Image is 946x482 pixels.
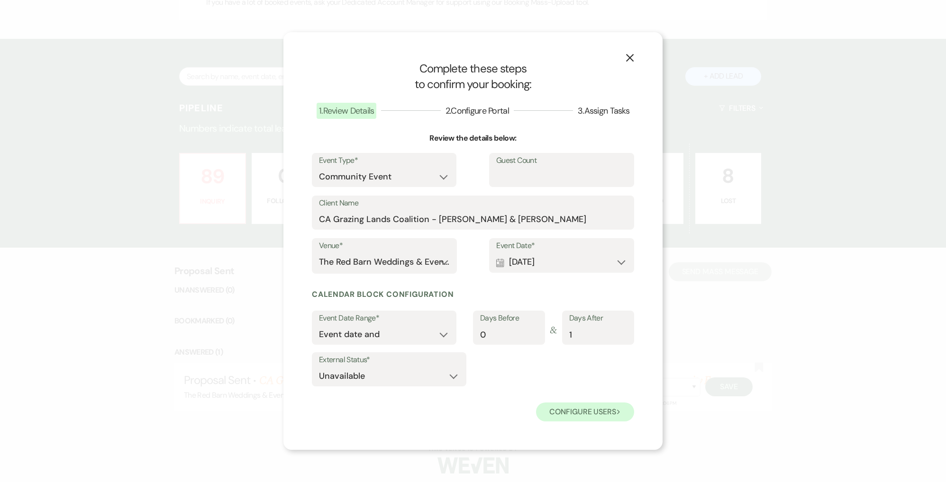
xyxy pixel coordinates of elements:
label: Venue* [319,239,450,253]
label: Event Type* [319,154,449,168]
span: & [550,315,557,348]
span: 2 . Configure Portal [446,105,509,116]
label: Days After [569,312,627,325]
label: External Status* [319,353,459,367]
button: Configure users [536,402,634,421]
span: 1 . Review Details [317,103,376,119]
label: Guest Count [496,154,627,168]
button: 3.Assign Tasks [573,107,634,115]
label: Event Date* [496,239,627,253]
h3: Review the details below: [312,133,634,143]
button: [DATE] [496,253,627,272]
h1: Complete these steps to confirm your booking: [312,61,634,92]
span: 3 . Assign Tasks [578,105,629,116]
h6: Calendar block configuration [312,289,634,300]
button: 2.Configure Portal [441,107,514,115]
label: Client Name [319,196,627,210]
label: Days Before [480,312,538,325]
label: Event Date Range* [319,312,449,325]
button: 1.Review Details [312,107,381,115]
